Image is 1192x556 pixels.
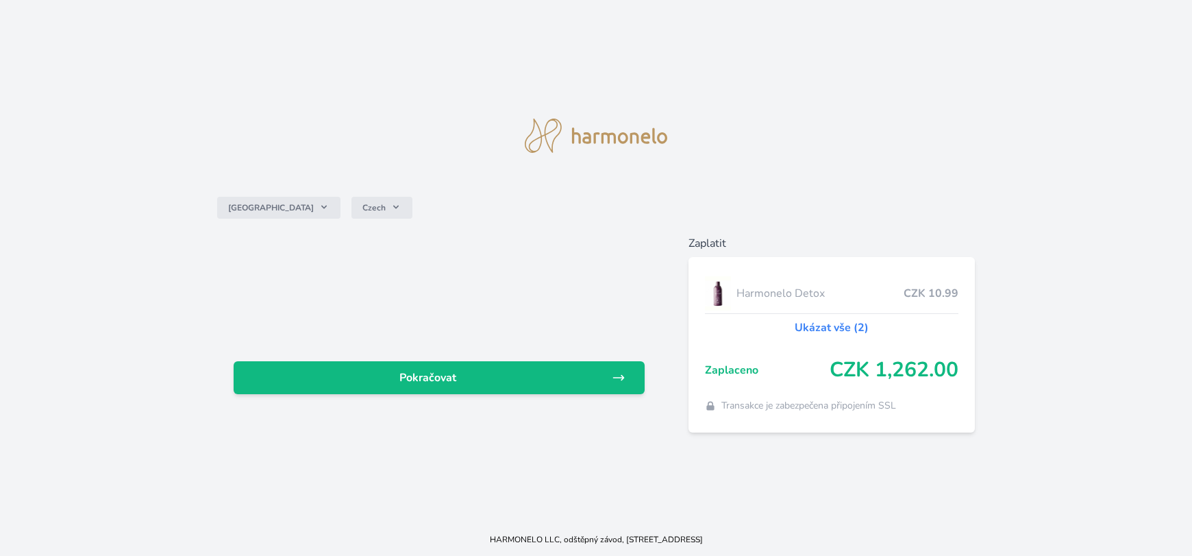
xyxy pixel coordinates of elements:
[245,370,612,386] span: Pokračovat
[228,202,314,213] span: [GEOGRAPHIC_DATA]
[234,361,645,394] a: Pokračovat
[525,119,667,153] img: logo.svg
[736,285,904,302] span: Harmonelo Detox
[351,197,412,219] button: Czech
[830,358,958,383] span: CZK 1,262.00
[705,276,731,311] img: DETOX_se_stinem_x-lo.jpg
[721,399,896,413] span: Transakce je zabezpečena připojením SSL
[795,319,869,336] a: Ukázat vše (2)
[904,285,958,302] span: CZK 10.99
[705,362,830,378] span: Zaplaceno
[688,235,976,252] h6: Zaplatit
[362,202,386,213] span: Czech
[217,197,340,219] button: [GEOGRAPHIC_DATA]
